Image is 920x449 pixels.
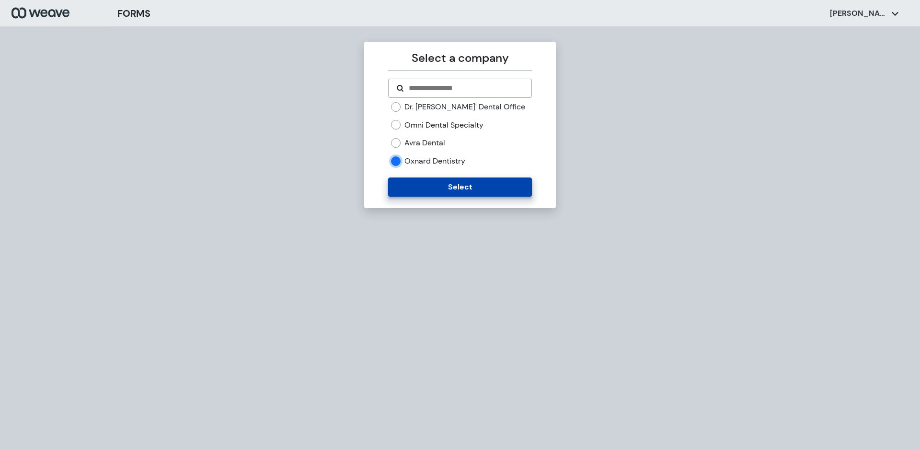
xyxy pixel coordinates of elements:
input: Search [408,83,523,94]
p: [PERSON_NAME] [830,8,887,19]
button: Select [388,177,531,197]
p: Select a company [388,49,531,67]
label: Oxnard Dentistry [404,156,465,166]
h3: FORMS [117,6,150,21]
label: Avra Dental [404,138,445,148]
label: Omni Dental Specialty [404,120,483,130]
label: Dr. [PERSON_NAME]' Dental Office [404,102,525,112]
